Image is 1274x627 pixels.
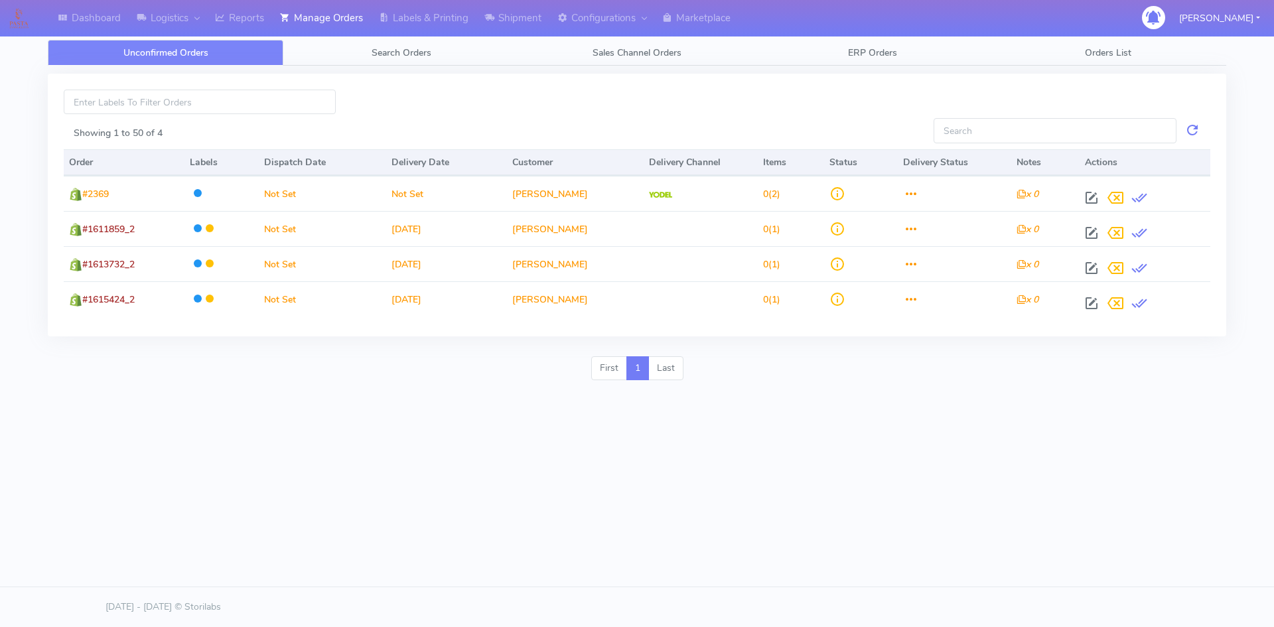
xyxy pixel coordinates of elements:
th: Actions [1080,149,1210,176]
td: [DATE] [386,211,507,246]
span: (2) [763,188,780,200]
th: Dispatch Date [259,149,386,176]
label: Showing 1 to 50 of 4 [74,126,163,140]
span: 0 [763,188,768,200]
th: Notes [1011,149,1080,176]
th: Status [824,149,898,176]
span: #1613732_2 [82,258,135,271]
span: (1) [763,293,780,306]
td: [PERSON_NAME] [507,211,644,246]
th: Order [64,149,184,176]
i: x 0 [1017,258,1038,271]
td: [PERSON_NAME] [507,246,644,281]
td: Not Set [259,176,386,211]
td: [DATE] [386,281,507,316]
input: Enter Labels To Filter Orders [64,90,336,114]
span: 0 [763,223,768,236]
span: Orders List [1085,46,1131,59]
ul: Tabs [48,40,1226,66]
td: Not Set [386,176,507,211]
i: x 0 [1017,223,1038,236]
a: 1 [626,356,649,380]
img: Yodel [649,192,672,198]
th: Delivery Date [386,149,507,176]
span: Sales Channel Orders [593,46,681,59]
th: Delivery Channel [644,149,757,176]
td: Not Set [259,211,386,246]
td: Not Set [259,246,386,281]
span: 0 [763,293,768,306]
td: [DATE] [386,246,507,281]
span: (1) [763,223,780,236]
span: #1611859_2 [82,223,135,236]
span: 0 [763,258,768,271]
input: Search [934,118,1176,143]
th: Customer [507,149,644,176]
span: ERP Orders [848,46,897,59]
span: Unconfirmed Orders [123,46,208,59]
th: Items [758,149,824,176]
td: [PERSON_NAME] [507,176,644,211]
span: (1) [763,258,780,271]
i: x 0 [1017,188,1038,200]
span: #1615424_2 [82,293,135,306]
span: #2369 [82,188,109,200]
td: [PERSON_NAME] [507,281,644,316]
td: Not Set [259,281,386,316]
button: [PERSON_NAME] [1169,5,1270,32]
span: Search Orders [372,46,431,59]
th: Labels [184,149,258,176]
i: x 0 [1017,293,1038,306]
th: Delivery Status [898,149,1011,176]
